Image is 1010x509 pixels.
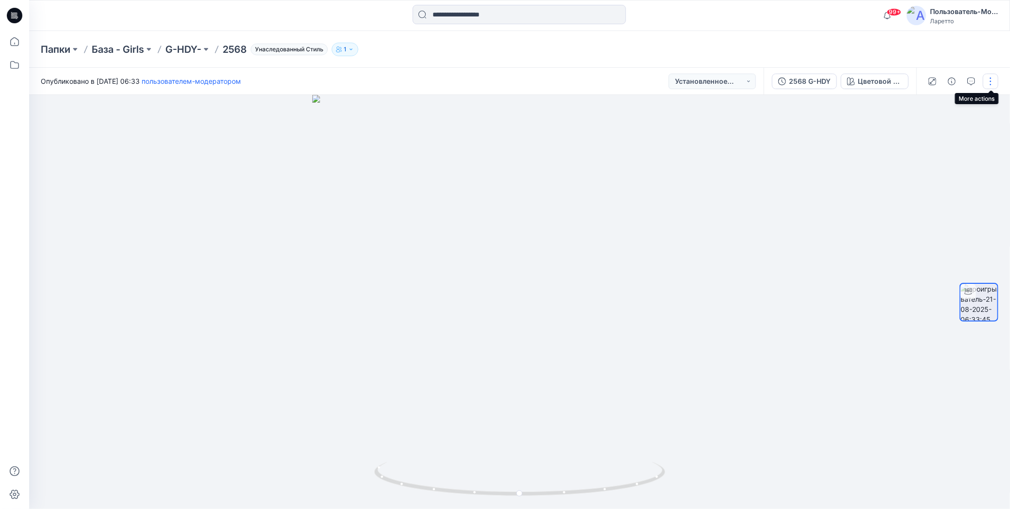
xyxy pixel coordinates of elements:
p: 2568 [223,43,247,56]
button: Унаследованный Стиль [247,43,328,56]
button: Цветовой путь 1 [841,74,909,89]
ya-tr-span: База - Girls [92,44,144,55]
ya-tr-span: 2568 G-HDY [789,77,831,85]
a: База - Girls [92,43,144,56]
ya-tr-span: Ларетто [930,17,954,25]
a: пользователем-модератором [142,77,241,85]
a: G-HDY- [165,43,201,56]
img: аватар [907,6,926,25]
span: 99+ [887,8,901,16]
button: 2568 G-HDY [772,74,837,89]
button: 1 [332,43,358,56]
ya-tr-span: Унаследованный Стиль [255,45,323,54]
p: 1 [344,44,346,55]
ya-tr-span: Папки [41,44,70,55]
a: Папки [41,43,70,56]
button: Подробные сведения [944,74,960,89]
ya-tr-span: Цветовой путь 1 [858,77,913,85]
div: Цветовой путь 1 [858,76,902,87]
ya-tr-span: Опубликовано в [DATE] 06:33 [41,77,140,85]
ya-tr-span: G-HDY- [165,44,201,55]
img: проигрыватель-21-08-2025-06:33:45 [961,284,997,321]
